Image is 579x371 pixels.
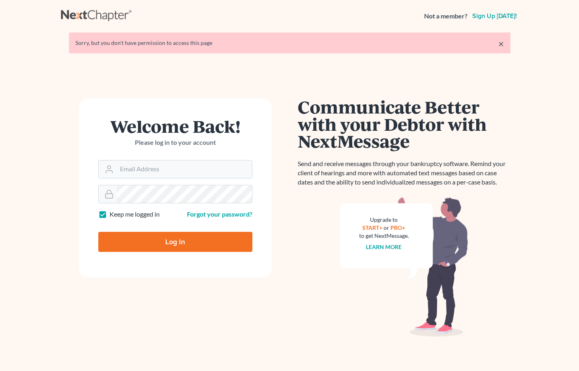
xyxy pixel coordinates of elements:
[340,197,468,337] img: nextmessage_bg-59042aed3d76b12b5cd301f8e5b87938c9018125f34e5fa2b7a6b67550977c72.svg
[359,216,409,224] div: Upgrade to
[75,39,504,47] div: Sorry, but you don't have permission to access this page
[498,39,504,49] a: ×
[187,210,252,218] a: Forgot your password?
[366,243,402,250] a: Learn more
[390,224,405,231] a: PRO+
[117,160,252,178] input: Email Address
[471,13,518,19] a: Sign up [DATE]!
[362,224,382,231] a: START+
[98,138,252,147] p: Please log in to your account
[424,12,467,21] strong: Not a member?
[110,210,160,219] label: Keep me logged in
[298,98,510,150] h1: Communicate Better with your Debtor with NextMessage
[298,159,510,187] p: Send and receive messages through your bankruptcy software. Remind your client of hearings and mo...
[98,118,252,135] h1: Welcome Back!
[384,224,389,231] span: or
[359,232,409,240] div: to get NextMessage.
[98,232,252,252] input: Log In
